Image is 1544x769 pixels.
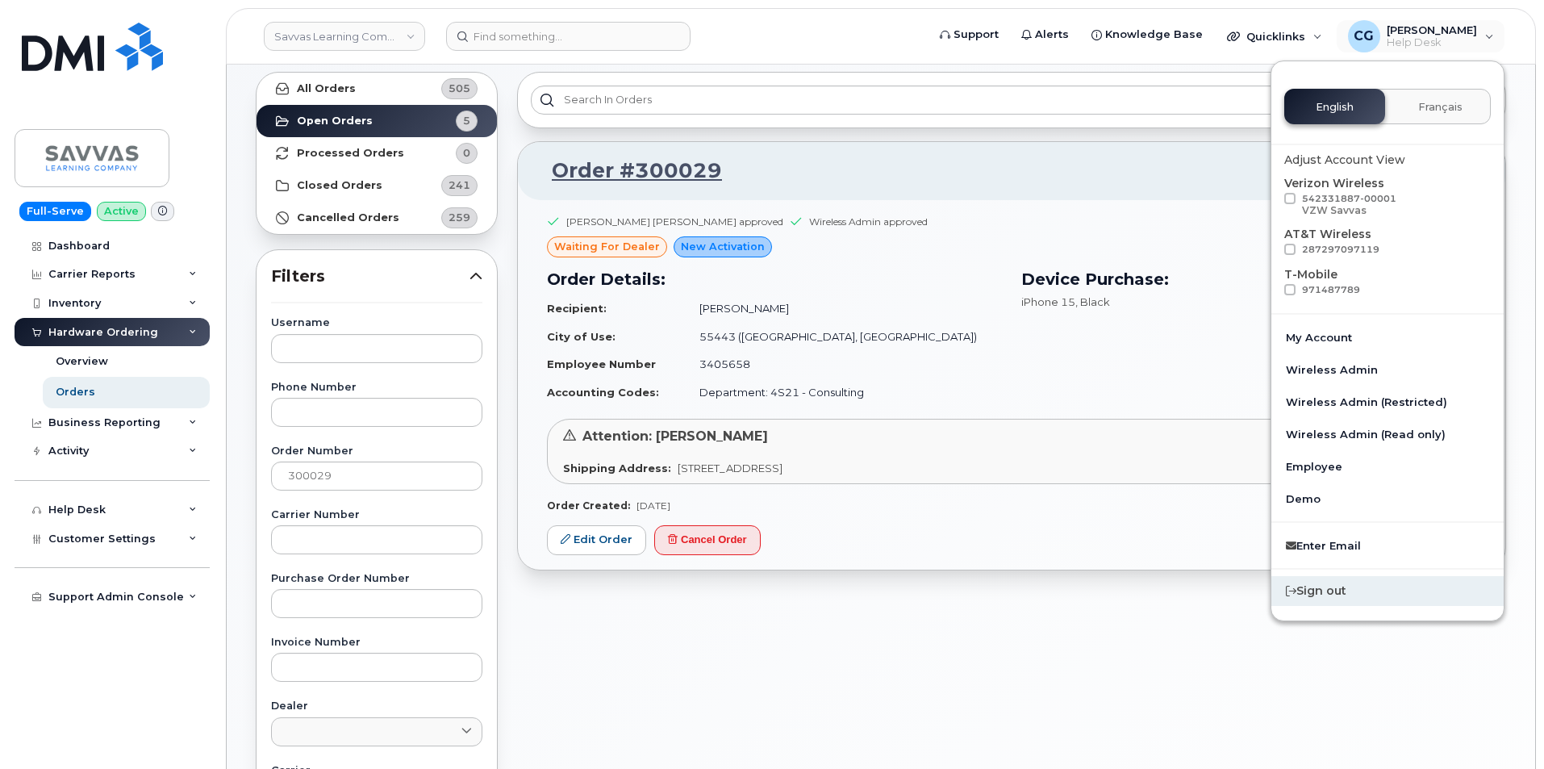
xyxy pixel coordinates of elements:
div: Quicklinks [1216,20,1333,52]
span: Attention: [PERSON_NAME] [582,428,768,444]
a: Wireless Admin (Restricted) [1271,386,1504,418]
span: Quicklinks [1246,30,1305,43]
a: Open Orders5 [257,105,497,137]
span: [DATE] [636,499,670,512]
span: 542331887-00001 [1302,193,1396,216]
a: Order #300029 [532,157,722,186]
a: Knowledge Base [1080,19,1214,51]
div: T-Mobile [1284,266,1491,300]
span: 287297097119 [1302,244,1379,255]
span: New Activation [681,239,765,254]
label: Invoice Number [271,637,482,648]
button: Cancel Order [654,525,761,555]
span: , Black [1075,295,1110,308]
span: Support [954,27,999,43]
span: [PERSON_NAME] [1387,23,1477,36]
label: Purchase Order Number [271,574,482,584]
div: Adjust Account View [1284,152,1491,169]
strong: Recipient: [547,302,607,315]
strong: Cancelled Orders [297,211,399,224]
a: Cancelled Orders259 [257,202,497,234]
strong: Employee Number [547,357,656,370]
td: 3405658 [685,350,1002,378]
strong: Processed Orders [297,147,404,160]
span: CG [1354,27,1374,46]
span: Help Desk [1387,36,1477,49]
strong: Order Created: [547,499,630,512]
div: Wireless Admin approved [809,215,928,228]
h3: Device Purchase: [1021,267,1476,291]
span: Knowledge Base [1105,27,1203,43]
div: Sign out [1271,576,1504,606]
a: Support [928,19,1010,51]
strong: Closed Orders [297,179,382,192]
td: Department: 4S21 - Consulting [685,378,1002,407]
label: Order Number [271,446,482,457]
a: Demo [1271,483,1504,515]
label: Dealer [271,701,482,712]
span: 971487789 [1302,284,1360,295]
span: 259 [449,210,470,225]
span: 505 [449,81,470,96]
div: Verizon Wireless [1284,175,1491,219]
span: 241 [449,178,470,193]
a: Enter Email [1271,529,1504,562]
input: Find something... [446,22,691,51]
a: Processed Orders0 [257,137,497,169]
div: AT&T Wireless [1284,226,1491,260]
h3: Order Details: [547,267,1002,291]
div: VZW Savvas [1302,204,1396,216]
span: waiting for dealer [554,239,660,254]
strong: Accounting Codes: [547,386,659,399]
span: 0 [463,145,470,161]
div: [PERSON_NAME] [PERSON_NAME] approved [566,215,783,228]
a: Edit Order [547,525,646,555]
td: [PERSON_NAME] [685,295,1002,323]
a: Employee [1271,450,1504,483]
span: iPhone 15 [1021,295,1075,308]
strong: City of Use: [547,330,616,343]
strong: Open Orders [297,115,373,127]
a: My Account [1271,321,1504,353]
span: 5 [463,113,470,128]
a: All Orders505 [257,73,497,105]
a: Wireless Admin [1271,353,1504,386]
a: Alerts [1010,19,1080,51]
a: Wireless Admin (Read only) [1271,418,1504,450]
span: Alerts [1035,27,1069,43]
span: Filters [271,265,469,288]
label: Carrier Number [271,510,482,520]
label: Username [271,318,482,328]
td: 55443 ([GEOGRAPHIC_DATA], [GEOGRAPHIC_DATA]) [685,323,1002,351]
iframe: Messenger Launcher [1474,699,1532,757]
span: [STREET_ADDRESS] [678,462,782,474]
a: Closed Orders241 [257,169,497,202]
strong: All Orders [297,82,356,95]
a: Savvas Learning Company LLC [264,22,425,51]
div: Cindy Gornick [1337,20,1505,52]
strong: Shipping Address: [563,462,671,474]
span: Français [1418,101,1463,114]
input: Search in orders [531,86,1492,115]
label: Phone Number [271,382,482,393]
